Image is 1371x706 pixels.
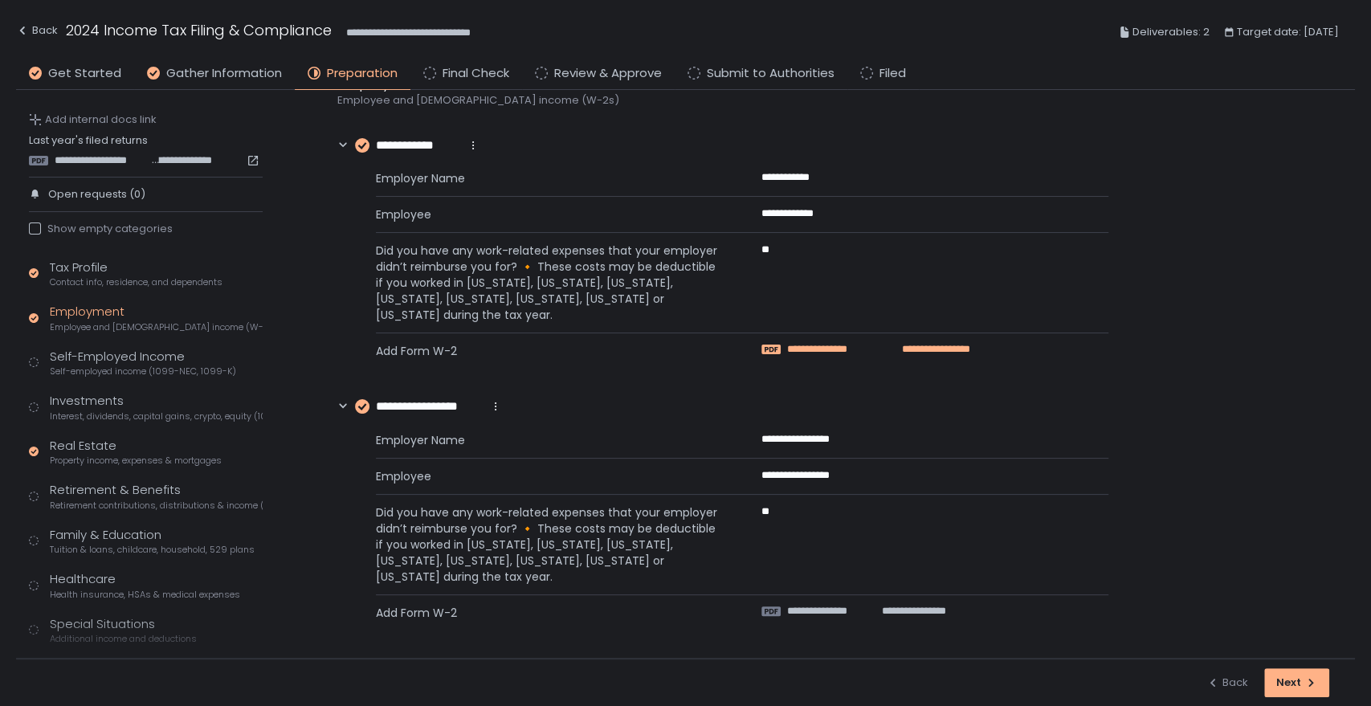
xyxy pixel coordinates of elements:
[376,343,723,359] span: Add Form W-2
[50,570,240,601] div: Healthcare
[1237,22,1339,42] span: Target date: [DATE]
[327,64,398,83] span: Preparation
[50,455,222,467] span: Property income, expenses & mortgages
[48,187,145,202] span: Open requests (0)
[50,589,240,601] span: Health insurance, HSAs & medical expenses
[50,276,222,288] span: Contact info, residence, and dependents
[376,243,723,323] span: Did you have any work-related expenses that your employer didn’t reimburse you for? 🔸 These costs...
[1264,668,1329,697] button: Next
[376,432,723,448] span: Employer Name
[50,633,197,645] span: Additional income and deductions
[376,468,723,484] span: Employee
[376,206,723,222] span: Employee
[50,615,197,646] div: Special Situations
[29,133,263,167] div: Last year's filed returns
[50,392,263,422] div: Investments
[1206,668,1248,697] button: Back
[50,481,263,512] div: Retirement & Benefits
[337,93,1108,108] div: Employee and [DEMOGRAPHIC_DATA] income (W-2s)
[50,259,222,289] div: Tax Profile
[16,19,58,46] button: Back
[376,605,723,621] span: Add Form W-2
[707,64,834,83] span: Submit to Authorities
[66,19,332,41] h1: 2024 Income Tax Filing & Compliance
[50,500,263,512] span: Retirement contributions, distributions & income (1099-R, 5498)
[50,526,255,557] div: Family & Education
[1206,675,1248,690] div: Back
[29,112,157,127] button: Add internal docs link
[50,437,222,467] div: Real Estate
[443,64,509,83] span: Final Check
[48,64,121,83] span: Get Started
[376,170,723,186] span: Employer Name
[1132,22,1210,42] span: Deliverables: 2
[50,348,236,378] div: Self-Employed Income
[50,321,263,333] span: Employee and [DEMOGRAPHIC_DATA] income (W-2s)
[50,303,263,333] div: Employment
[166,64,282,83] span: Gather Information
[1276,675,1317,690] div: Next
[50,544,255,556] span: Tuition & loans, childcare, household, 529 plans
[50,410,263,422] span: Interest, dividends, capital gains, crypto, equity (1099s, K-1s)
[879,64,906,83] span: Filed
[16,21,58,40] div: Back
[50,365,236,377] span: Self-employed income (1099-NEC, 1099-K)
[554,64,662,83] span: Review & Approve
[376,504,723,585] span: Did you have any work-related expenses that your employer didn’t reimburse you for? 🔸 These costs...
